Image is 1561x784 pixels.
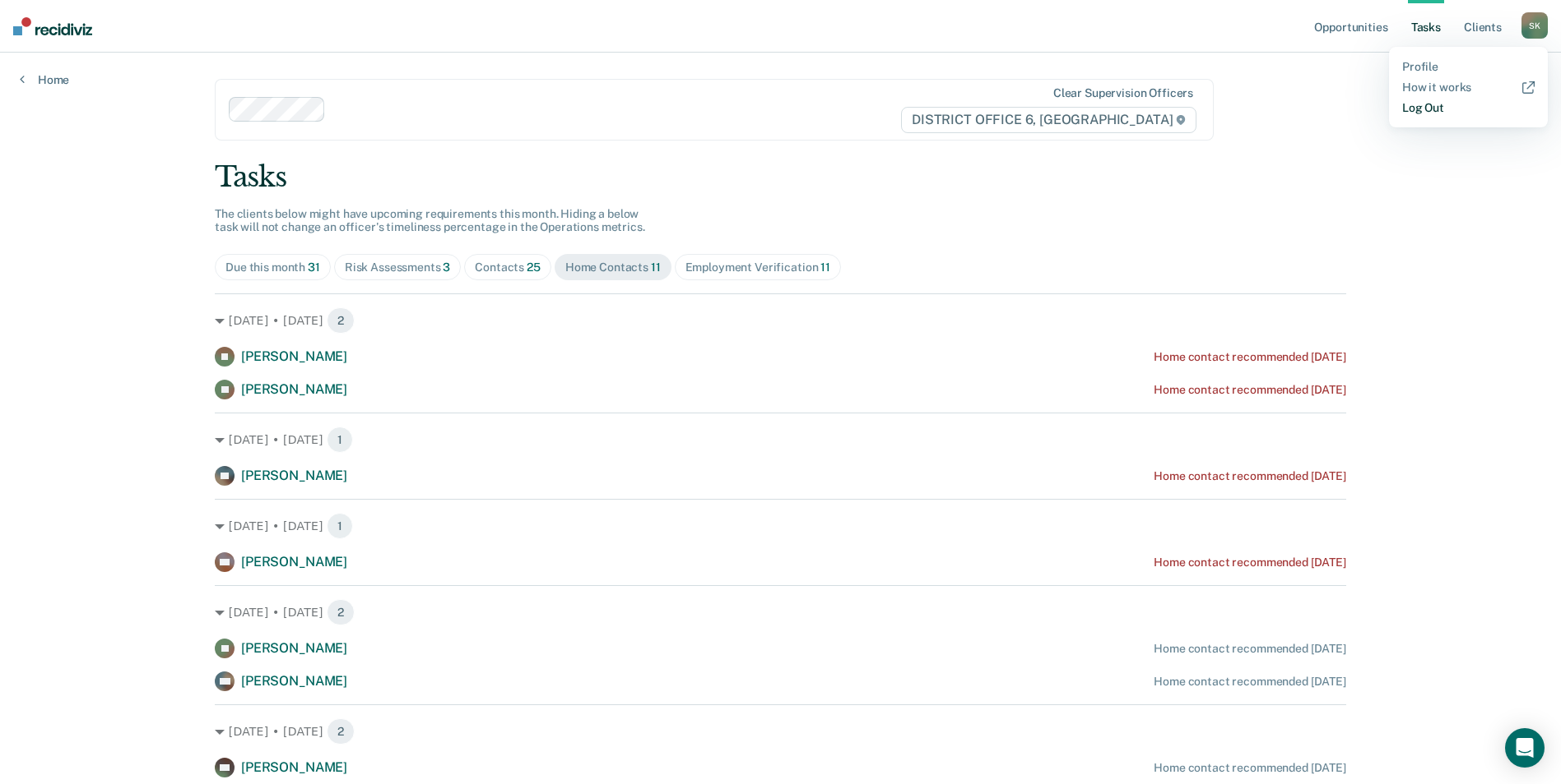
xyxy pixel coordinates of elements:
[1505,728,1545,768] div: Open Intercom Messenger
[327,513,353,539] span: 1
[1154,642,1346,656] div: Home contact recommended [DATE]
[1154,675,1346,689] div: Home contact recommended [DATE]
[1154,350,1346,364] div: Home contact recommended [DATE]
[225,261,320,274] div: Due this month
[215,718,1346,745] div: [DATE] • [DATE] 2
[901,107,1196,133] span: DISTRICT OFFICE 6, [GEOGRAPHIC_DATA]
[1154,556,1346,570] div: Home contact recommended [DATE]
[327,307,355,334] span: 2
[241,673,347,689] span: [PERSON_NAME]
[1402,101,1535,115] a: Log Out
[1522,12,1548,39] div: S K
[1402,60,1535,74] a: Profile
[685,261,830,274] div: Employment Verification
[20,72,69,87] a: Home
[651,261,661,274] span: 11
[215,513,1346,539] div: [DATE] • [DATE] 1
[241,381,347,397] span: [PERSON_NAME]
[1154,383,1346,397] div: Home contact recommended [DATE]
[527,261,541,274] span: 25
[1053,86,1193,100] div: Clear supervision officers
[215,207,645,234] span: The clients below might have upcoming requirements this month. Hiding a below task will not chang...
[327,427,353,453] span: 1
[1154,469,1346,483] div: Home contact recommended [DATE]
[308,261,320,274] span: 31
[241,348,347,364] span: [PERSON_NAME]
[443,261,450,274] span: 3
[215,307,1346,334] div: [DATE] • [DATE] 2
[1402,81,1535,95] a: How it works
[241,640,347,656] span: [PERSON_NAME]
[327,599,355,625] span: 2
[13,17,92,35] img: Recidiviz
[241,554,347,570] span: [PERSON_NAME]
[1522,12,1548,39] button: SK
[820,261,830,274] span: 11
[215,160,1346,194] div: Tasks
[345,261,451,274] div: Risk Assessments
[241,468,347,483] span: [PERSON_NAME]
[565,261,661,274] div: Home Contacts
[215,427,1346,453] div: [DATE] • [DATE] 1
[327,718,355,745] span: 2
[215,599,1346,625] div: [DATE] • [DATE] 2
[1154,761,1346,775] div: Home contact recommended [DATE]
[241,759,347,775] span: [PERSON_NAME]
[475,261,541,274] div: Contacts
